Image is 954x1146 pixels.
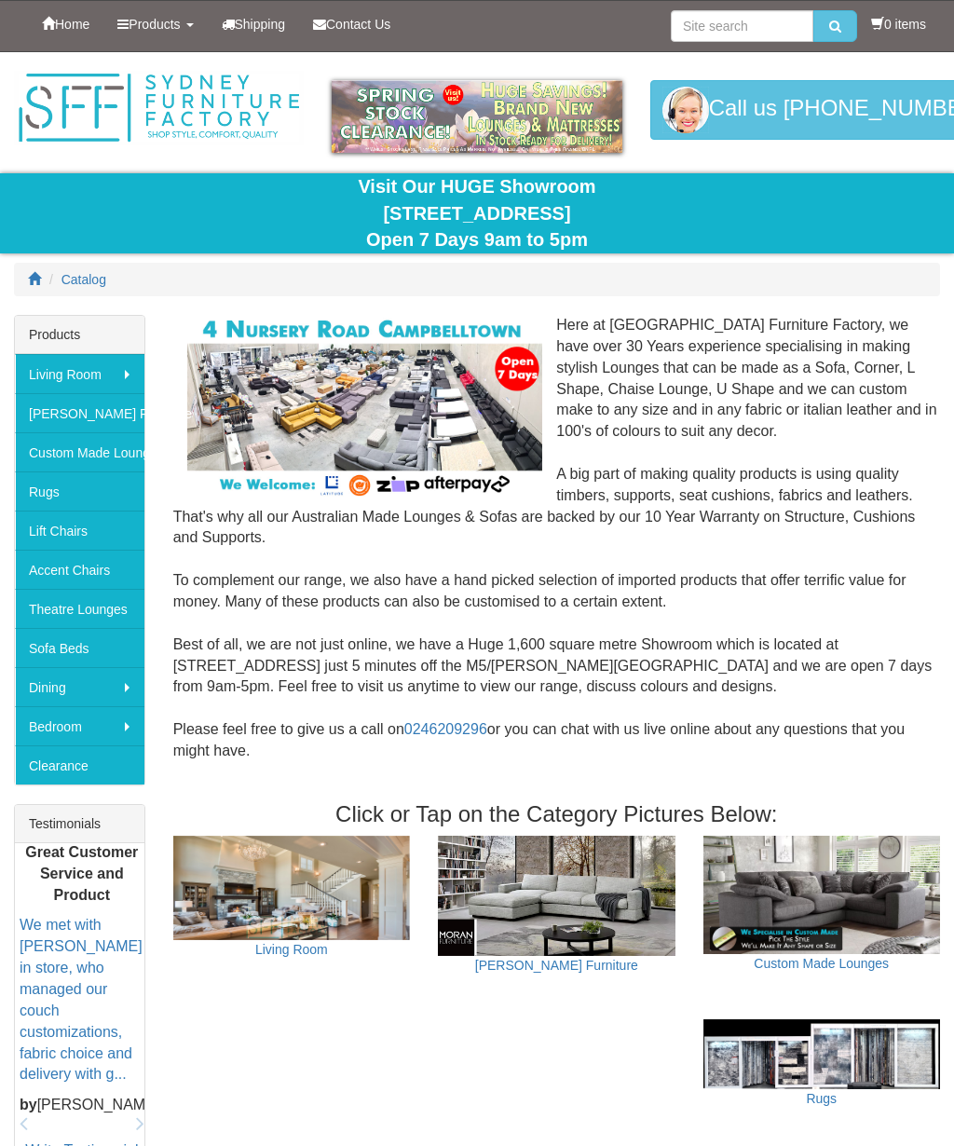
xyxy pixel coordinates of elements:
img: Corner Modular Lounges [187,315,543,499]
p: [PERSON_NAME] [20,1095,144,1116]
a: Accent Chairs [15,550,144,589]
div: Testimonials [15,805,144,843]
a: [PERSON_NAME] Furniture [475,958,638,973]
a: [PERSON_NAME] Furniture [15,393,144,432]
div: Products [15,316,144,354]
b: Great Customer Service and Product [25,844,138,903]
a: Contact Us [299,1,404,48]
img: Living Room [173,836,410,940]
a: Shipping [208,1,300,48]
a: Home [28,1,103,48]
a: 0246209296 [404,721,487,737]
img: spring-sale.gif [332,80,621,153]
span: Products [129,17,180,32]
a: Living Room [15,354,144,393]
img: Custom Made Lounges [703,836,940,954]
a: Bedroom [15,706,144,745]
img: Sydney Furniture Factory [14,71,304,145]
li: 0 items [871,15,926,34]
b: by [20,1097,37,1112]
a: Rugs [15,471,144,511]
div: Here at [GEOGRAPHIC_DATA] Furniture Factory, we have over 30 Years experience specialising in mak... [173,315,940,784]
img: Rugs [703,1019,940,1089]
a: Theatre Lounges [15,589,144,628]
a: Custom Made Lounges [15,432,144,471]
div: Visit Our HUGE Showroom [STREET_ADDRESS] Open 7 Days 9am to 5pm [14,173,940,253]
a: We met with [PERSON_NAME] in store, who managed our couch customizations, fabric choice and deliv... [20,917,143,1082]
span: Home [55,17,89,32]
a: Products [103,1,207,48]
input: Site search [671,10,813,42]
a: Living Room [255,942,328,957]
a: Sofa Beds [15,628,144,667]
a: Clearance [15,745,144,784]
h3: Click or Tap on the Category Pictures Below: [173,802,940,826]
a: Custom Made Lounges [754,956,889,971]
a: Dining [15,667,144,706]
a: Rugs [806,1091,837,1106]
a: Catalog [61,272,106,287]
span: Shipping [235,17,286,32]
span: Contact Us [326,17,390,32]
img: Moran Furniture [438,836,675,956]
a: Lift Chairs [15,511,144,550]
